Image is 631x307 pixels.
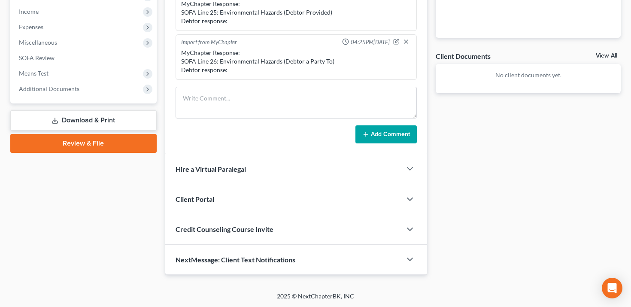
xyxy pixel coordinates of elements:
[12,50,157,66] a: SOFA Review
[602,278,622,298] div: Open Intercom Messenger
[596,53,617,59] a: View All
[19,8,39,15] span: Income
[176,255,295,264] span: NextMessage: Client Text Notifications
[19,85,79,92] span: Additional Documents
[436,52,491,61] div: Client Documents
[176,165,246,173] span: Hire a Virtual Paralegal
[355,125,417,143] button: Add Comment
[19,54,55,61] span: SOFA Review
[10,110,157,131] a: Download & Print
[181,38,237,47] div: Import from MyChapter
[19,39,57,46] span: Miscellaneous
[19,70,49,77] span: Means Test
[181,49,412,74] div: MyChapter Response: SOFA Line 26: Environmental Hazards (Debtor a Party To) Debtor response:
[176,225,273,233] span: Credit Counseling Course Invite
[19,23,43,30] span: Expenses
[443,71,614,79] p: No client documents yet.
[351,38,390,46] span: 04:25PM[DATE]
[176,195,214,203] span: Client Portal
[10,134,157,153] a: Review & File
